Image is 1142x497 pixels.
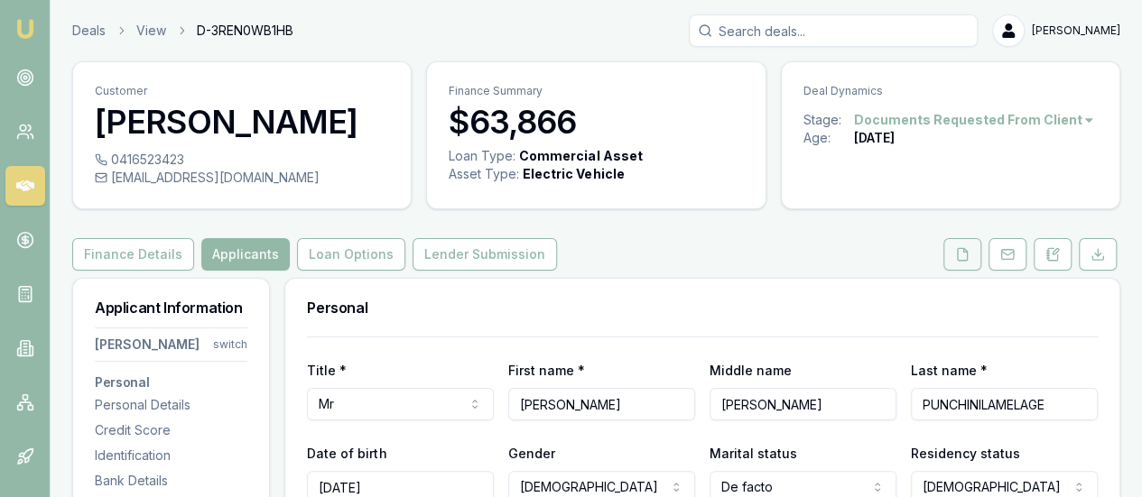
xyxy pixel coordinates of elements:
a: Applicants [198,238,293,271]
div: Loan Type: [449,147,515,165]
div: switch [213,337,247,352]
div: Age: [803,129,854,147]
h3: Personal [307,300,1098,315]
button: Finance Details [72,238,194,271]
label: Gender [508,446,555,461]
p: Customer [95,84,389,98]
nav: breadcrumb [72,22,293,40]
div: Identification [95,446,247,465]
img: emu-icon-u.png [14,18,36,40]
span: D-3REN0WB1HB [197,22,293,40]
label: Title * [307,363,347,378]
input: Search deals [689,14,978,47]
p: Deal Dynamics [803,84,1098,98]
div: [PERSON_NAME] [95,336,200,354]
a: Loan Options [293,238,409,271]
a: View [136,22,166,40]
label: Marital status [710,446,797,461]
h3: [PERSON_NAME] [95,104,389,140]
div: Commercial Asset [519,147,642,165]
button: Lender Submission [413,238,557,271]
label: Residency status [911,446,1020,461]
div: Bank Details [95,472,247,490]
span: [PERSON_NAME] [1032,23,1120,38]
button: Loan Options [297,238,405,271]
a: Finance Details [72,238,198,271]
div: Personal Details [95,396,247,414]
div: [DATE] [854,129,895,147]
label: Date of birth [307,446,386,461]
div: Credit Score [95,421,247,439]
div: [EMAIL_ADDRESS][DOMAIN_NAME] [95,169,389,187]
label: First name * [508,363,585,378]
div: Asset Type : [449,165,519,183]
div: Electric Vehicle [523,165,624,183]
a: Lender Submission [409,238,561,271]
h3: $63,866 [449,104,743,140]
div: 0416523423 [95,151,389,169]
label: Last name * [911,363,988,378]
button: Documents Requested From Client [854,111,1095,129]
a: Deals [72,22,106,40]
div: Stage: [803,111,854,129]
p: Finance Summary [449,84,743,98]
button: Applicants [201,238,290,271]
h3: Applicant Information [95,300,247,315]
h3: Personal [95,376,247,389]
label: Middle name [710,363,792,378]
